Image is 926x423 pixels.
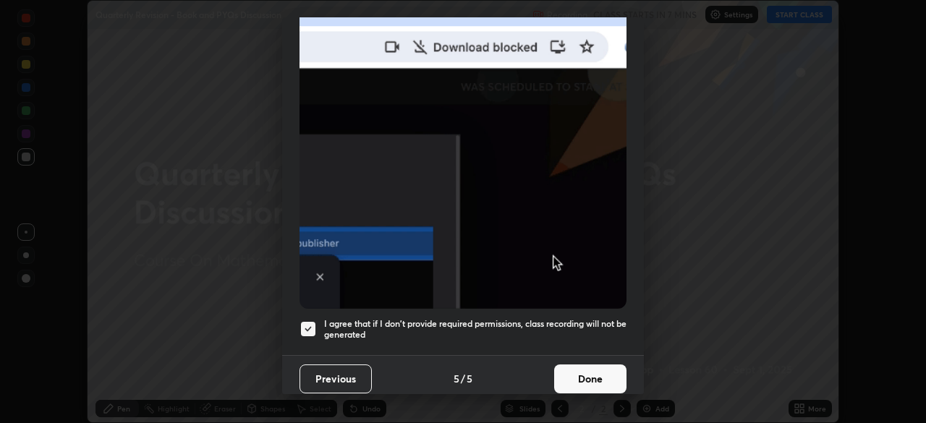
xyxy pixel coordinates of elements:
[461,371,465,386] h4: /
[454,371,459,386] h4: 5
[467,371,472,386] h4: 5
[324,318,626,341] h5: I agree that if I don't provide required permissions, class recording will not be generated
[554,364,626,393] button: Done
[300,364,372,393] button: Previous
